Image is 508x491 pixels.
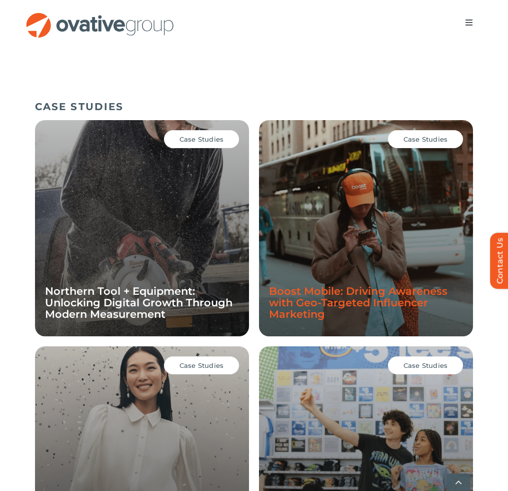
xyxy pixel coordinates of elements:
[25,12,175,21] a: OG_Full_horizontal_RGB
[45,285,232,320] a: Northern Tool + Equipment: Unlocking Digital Growth Through Modern Measurement
[455,13,483,33] nav: Menu
[269,285,447,320] a: Boost Mobile: Driving Awareness with Geo-Targeted Influencer Marketing
[35,101,473,113] h5: CASE STUDIES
